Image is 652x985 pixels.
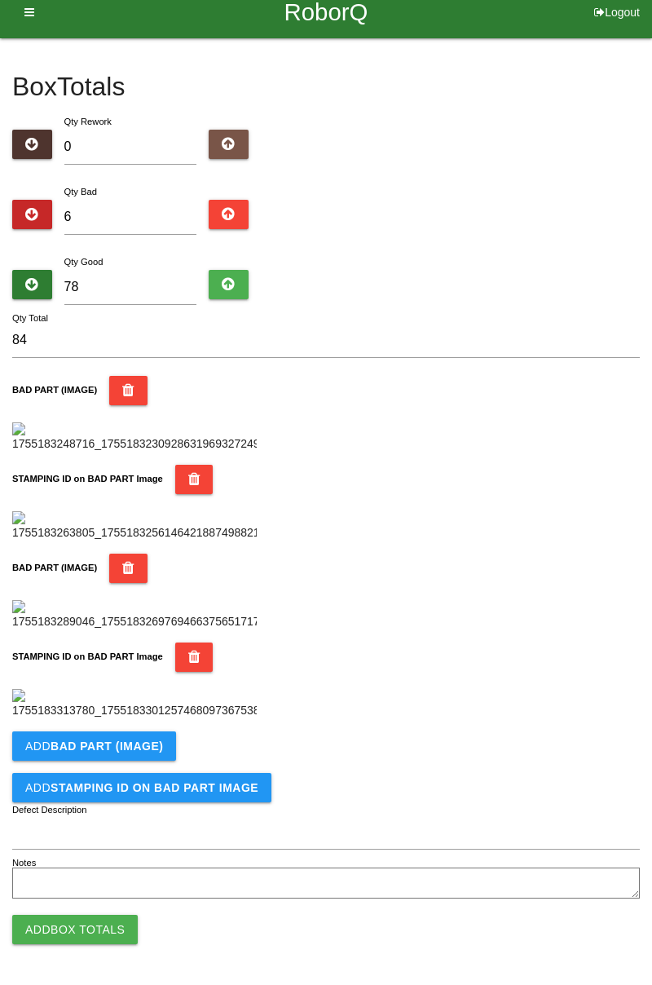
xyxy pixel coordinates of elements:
b: BAD PART (IMAGE) [12,563,97,572]
b: BAD PART (IMAGE) [51,740,163,753]
button: STAMPING ID on BAD PART Image [175,643,214,672]
label: Qty Bad [64,187,97,197]
label: Notes [12,856,36,870]
button: AddSTAMPING ID on BAD PART Image [12,773,271,802]
button: AddBAD PART (IMAGE) [12,731,176,761]
b: STAMPING ID on BAD PART Image [51,781,258,794]
h4: Box Totals [12,73,640,101]
img: 1755183248716_17551832309286319693272498508208.jpg [12,422,257,453]
button: STAMPING ID on BAD PART Image [175,465,214,494]
button: BAD PART (IMAGE) [109,554,148,583]
label: Qty Good [64,257,104,267]
button: BAD PART (IMAGE) [109,376,148,405]
b: STAMPING ID on BAD PART Image [12,474,163,484]
label: Qty Total [12,311,48,325]
b: STAMPING ID on BAD PART Image [12,652,163,661]
img: 1755183313780_17551833012574680973675384675288.jpg [12,689,257,719]
label: Defect Description [12,803,87,817]
img: 1755183289046_17551832697694663756517179364053.jpg [12,600,257,630]
b: BAD PART (IMAGE) [12,385,97,395]
label: Qty Rework [64,117,112,126]
button: AddBox Totals [12,915,138,944]
img: 1755183263805_1755183256146421887498821503506.jpg [12,511,257,541]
